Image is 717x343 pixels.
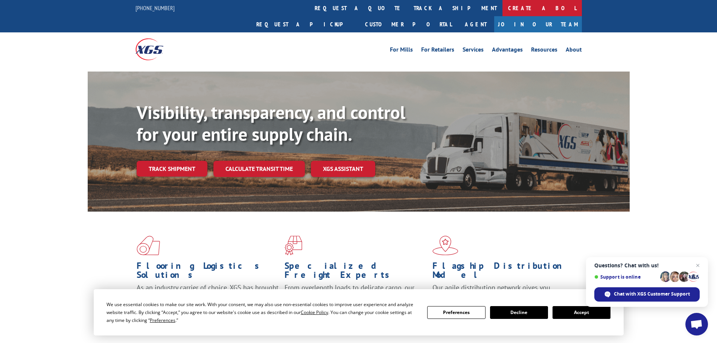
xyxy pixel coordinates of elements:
a: Services [463,47,484,55]
a: Track shipment [137,161,207,177]
span: Close chat [693,261,702,270]
span: Chat with XGS Customer Support [614,291,690,297]
span: Preferences [150,317,175,323]
img: xgs-icon-total-supply-chain-intelligence-red [137,236,160,255]
div: We use essential cookies to make our site work. With your consent, we may also use non-essential ... [107,300,418,324]
a: Calculate transit time [213,161,305,177]
img: xgs-icon-focused-on-flooring-red [285,236,302,255]
h1: Specialized Freight Experts [285,261,427,283]
b: Visibility, transparency, and control for your entire supply chain. [137,101,405,146]
span: Cookie Policy [301,309,328,316]
button: Preferences [427,306,485,319]
div: Open chat [685,313,708,335]
span: Questions? Chat with us! [594,262,700,268]
span: Our agile distribution network gives you nationwide inventory management on demand. [432,283,571,301]
a: For Mills [390,47,413,55]
h1: Flooring Logistics Solutions [137,261,279,283]
a: [PHONE_NUMBER] [135,4,175,12]
a: Customer Portal [359,16,457,32]
a: Advantages [492,47,523,55]
div: Chat with XGS Customer Support [594,287,700,302]
a: Join Our Team [494,16,582,32]
a: XGS ASSISTANT [311,161,375,177]
img: xgs-icon-flagship-distribution-model-red [432,236,458,255]
a: For Retailers [421,47,454,55]
a: Request a pickup [251,16,359,32]
h1: Flagship Distribution Model [432,261,575,283]
button: Accept [553,306,610,319]
a: About [566,47,582,55]
p: From overlength loads to delicate cargo, our experienced staff knows the best way to move your fr... [285,283,427,317]
button: Decline [490,306,548,319]
a: Resources [531,47,557,55]
a: Agent [457,16,494,32]
span: Support is online [594,274,658,280]
div: Cookie Consent Prompt [94,289,624,335]
span: As an industry carrier of choice, XGS has brought innovation and dedication to flooring logistics... [137,283,279,310]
